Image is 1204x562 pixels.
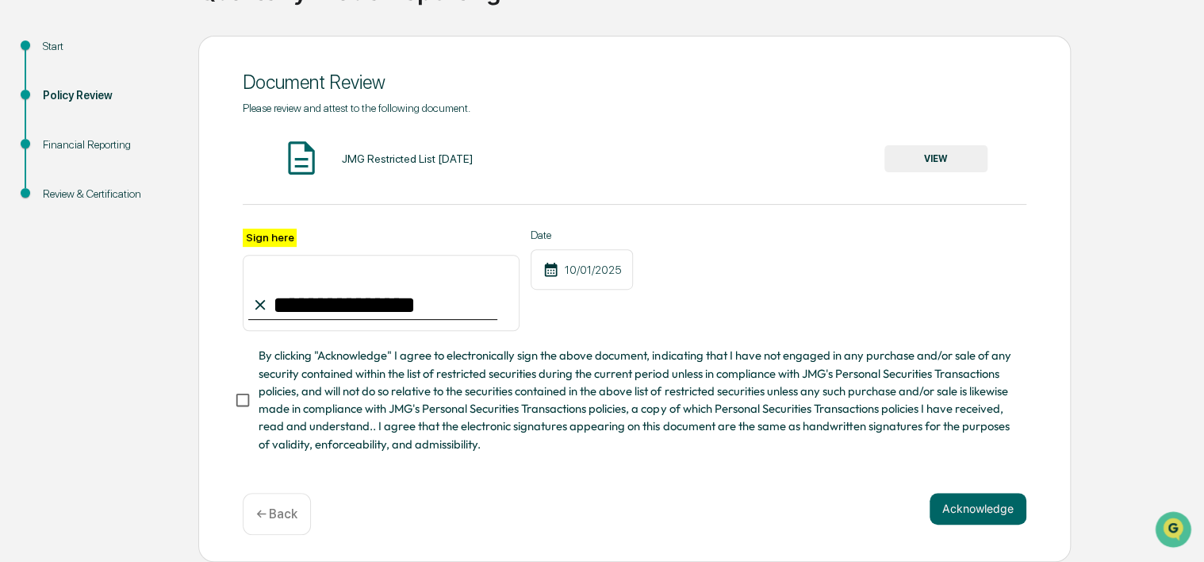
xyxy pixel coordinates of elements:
[115,202,128,214] div: 🗄️
[256,506,297,522] p: ← Back
[43,38,173,55] div: Start
[32,200,102,216] span: Preclearance
[54,137,201,150] div: We're available if you need us!
[10,194,109,222] a: 🖐️Preclearance
[43,186,173,202] div: Review & Certification
[10,224,106,252] a: 🔎Data Lookup
[243,71,1026,94] div: Document Review
[531,249,633,290] div: 10/01/2025
[16,202,29,214] div: 🖐️
[1153,510,1196,552] iframe: Open customer support
[930,493,1026,525] button: Acknowledge
[531,229,633,241] label: Date
[884,145,987,172] button: VIEW
[270,126,289,145] button: Start new chat
[131,200,197,216] span: Attestations
[43,137,173,153] div: Financial Reporting
[158,269,192,281] span: Pylon
[43,87,173,104] div: Policy Review
[16,121,44,150] img: 1746055101610-c473b297-6a78-478c-a979-82029cc54cd1
[32,230,100,246] span: Data Lookup
[16,33,289,59] p: How can we help?
[16,232,29,244] div: 🔎
[243,102,470,114] span: Please review and attest to the following document.
[109,194,203,222] a: 🗄️Attestations
[112,268,192,281] a: Powered byPylon
[259,347,1014,453] span: By clicking "Acknowledge" I agree to electronically sign the above document, indicating that I ha...
[282,138,321,178] img: Document Icon
[243,229,297,247] label: Sign here
[341,152,472,165] div: JMG Restricted List [DATE]
[54,121,260,137] div: Start new chat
